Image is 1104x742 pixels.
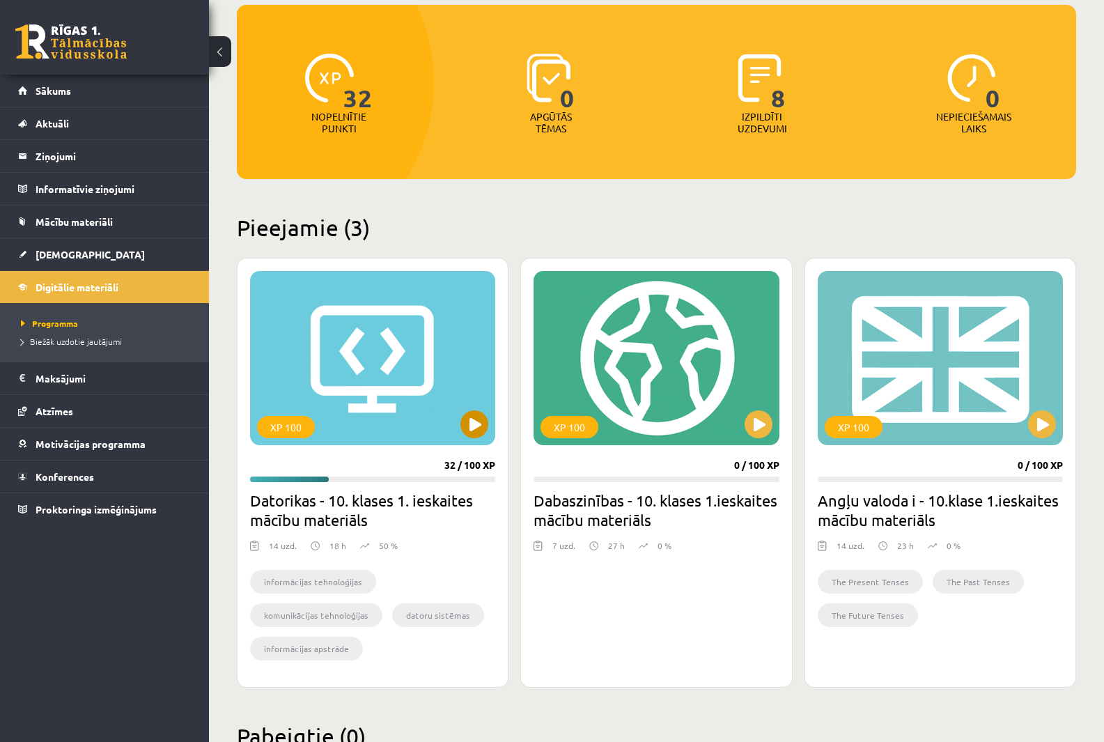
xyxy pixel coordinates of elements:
li: informācijas tehnoloģijas [250,570,376,594]
p: Nepieciešamais laiks [936,111,1011,134]
div: 7 uzd. [552,539,575,560]
span: 32 [343,54,373,111]
a: Maksājumi [18,362,192,394]
a: Proktoringa izmēģinājums [18,493,192,525]
p: 27 h [608,539,625,552]
li: datoru sistēmas [392,603,484,627]
img: icon-learned-topics-4a711ccc23c960034f471b6e78daf4a3bad4a20eaf4de84257b87e66633f6470.svg [527,54,570,102]
span: 0 [560,54,575,111]
a: Konferences [18,461,192,493]
legend: Ziņojumi [36,140,192,172]
span: Digitālie materiāli [36,281,118,293]
h2: Datorikas - 10. klases 1. ieskaites mācību materiāls [250,490,495,530]
span: 8 [771,54,786,111]
img: icon-completed-tasks-ad58ae20a441b2904462921112bc710f1caf180af7a3daa7317a5a94f2d26646.svg [738,54,782,102]
li: The Future Tenses [818,603,918,627]
h2: Pieejamie (3) [237,214,1076,241]
a: Programma [21,317,195,330]
legend: Maksājumi [36,362,192,394]
a: Sākums [18,75,192,107]
span: Motivācijas programma [36,438,146,450]
li: komunikācijas tehnoloģijas [250,603,382,627]
img: icon-clock-7be60019b62300814b6bd22b8e044499b485619524d84068768e800edab66f18.svg [947,54,996,102]
p: 18 h [329,539,346,552]
img: icon-xp-0682a9bc20223a9ccc6f5883a126b849a74cddfe5390d2b41b4391c66f2066e7.svg [305,54,354,102]
a: [DEMOGRAPHIC_DATA] [18,238,192,270]
p: Apgūtās tēmas [524,111,578,134]
a: Rīgas 1. Tālmācības vidusskola [15,24,127,59]
a: Biežāk uzdotie jautājumi [21,335,195,348]
h2: Angļu valoda i - 10.klase 1.ieskaites mācību materiāls [818,490,1063,530]
legend: Informatīvie ziņojumi [36,173,192,205]
span: Mācību materiāli [36,215,113,228]
span: Programma [21,318,78,329]
a: Aktuāli [18,107,192,139]
a: Informatīvie ziņojumi [18,173,192,205]
p: Izpildīti uzdevumi [735,111,789,134]
a: Digitālie materiāli [18,271,192,303]
span: Atzīmes [36,405,73,417]
span: Biežāk uzdotie jautājumi [21,336,122,347]
a: Mācību materiāli [18,206,192,238]
div: XP 100 [541,416,598,438]
p: 50 % [379,539,398,552]
li: informācijas apstrāde [250,637,363,660]
span: Proktoringa izmēģinājums [36,503,157,516]
div: XP 100 [825,416,883,438]
p: 23 h [897,539,914,552]
h2: Dabaszinības - 10. klases 1.ieskaites mācību materiāls [534,490,779,530]
div: XP 100 [257,416,315,438]
a: Motivācijas programma [18,428,192,460]
p: 0 % [658,539,671,552]
div: 14 uzd. [837,539,864,560]
span: Sākums [36,84,71,97]
span: Aktuāli [36,117,69,130]
div: 14 uzd. [269,539,297,560]
a: Atzīmes [18,395,192,427]
li: The Past Tenses [933,570,1024,594]
p: 0 % [947,539,961,552]
p: Nopelnītie punkti [311,111,366,134]
li: The Present Tenses [818,570,923,594]
span: [DEMOGRAPHIC_DATA] [36,248,145,261]
span: 0 [986,54,1000,111]
a: Ziņojumi [18,140,192,172]
span: Konferences [36,470,94,483]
